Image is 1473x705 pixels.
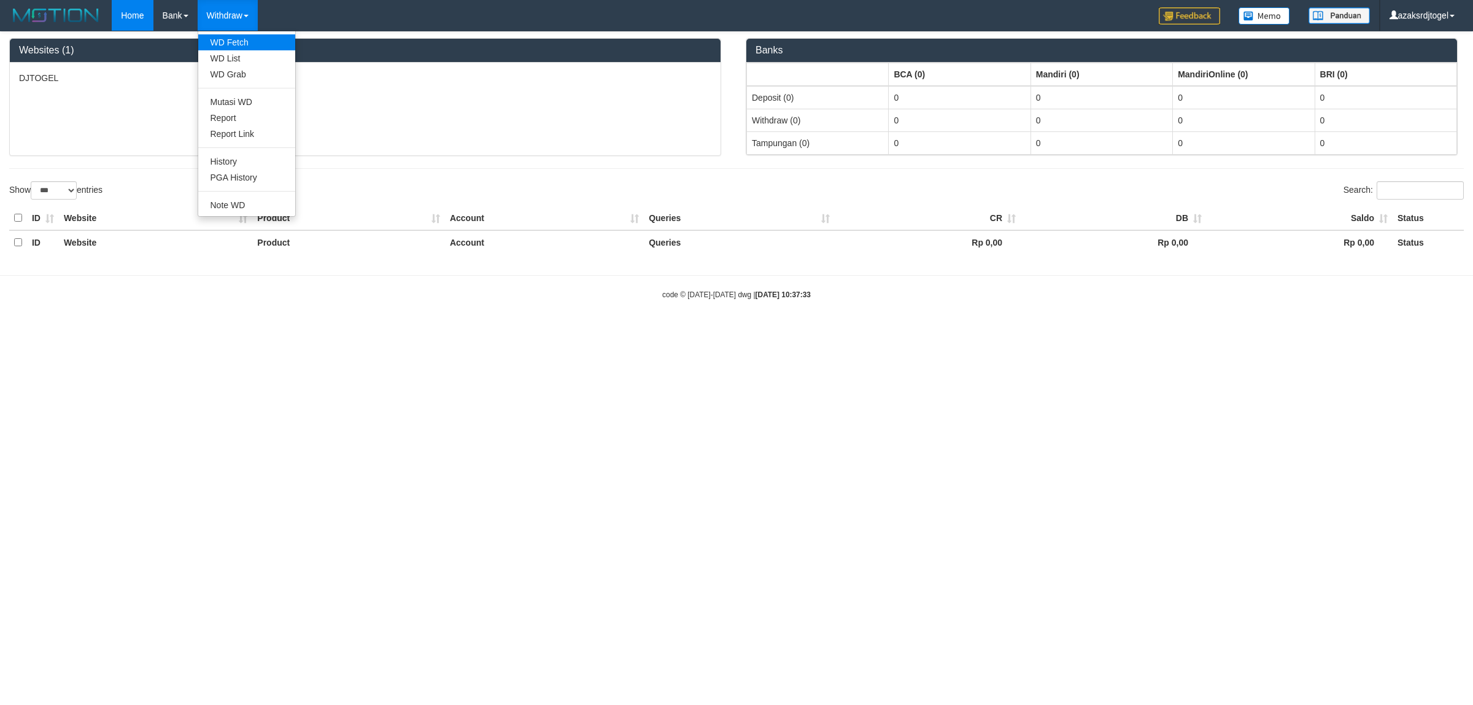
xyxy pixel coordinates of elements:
[1377,181,1464,200] input: Search:
[252,206,445,230] th: Product
[1030,109,1172,131] td: 0
[889,86,1030,109] td: 0
[198,154,295,169] a: History
[198,197,295,213] a: Note WD
[1315,63,1456,86] th: Group: activate to sort column ascending
[59,206,252,230] th: Website
[1030,86,1172,109] td: 0
[1021,206,1207,230] th: DB
[1393,206,1464,230] th: Status
[1309,7,1370,24] img: panduan.png
[59,230,252,254] th: Website
[1343,181,1464,200] label: Search:
[198,50,295,66] a: WD List
[644,230,835,254] th: Queries
[198,110,295,126] a: Report
[1315,86,1456,109] td: 0
[1315,109,1456,131] td: 0
[1173,109,1315,131] td: 0
[1021,230,1207,254] th: Rp 0,00
[1159,7,1220,25] img: Feedback.jpg
[835,206,1021,230] th: CR
[756,45,1448,56] h3: Banks
[198,66,295,82] a: WD Grab
[445,230,644,254] th: Account
[31,181,77,200] select: Showentries
[1239,7,1290,25] img: Button%20Memo.svg
[835,230,1021,254] th: Rp 0,00
[9,181,102,200] label: Show entries
[198,126,295,142] a: Report Link
[19,45,711,56] h3: Websites (1)
[889,109,1030,131] td: 0
[9,6,102,25] img: MOTION_logo.png
[644,206,835,230] th: Queries
[198,94,295,110] a: Mutasi WD
[198,34,295,50] a: WD Fetch
[1173,63,1315,86] th: Group: activate to sort column ascending
[19,72,711,84] p: DJTOGEL
[1207,206,1393,230] th: Saldo
[27,206,59,230] th: ID
[747,86,889,109] td: Deposit (0)
[889,63,1030,86] th: Group: activate to sort column ascending
[445,206,644,230] th: Account
[1207,230,1393,254] th: Rp 0,00
[1315,131,1456,154] td: 0
[747,131,889,154] td: Tampungan (0)
[756,290,811,299] strong: [DATE] 10:37:33
[1030,131,1172,154] td: 0
[1173,86,1315,109] td: 0
[1030,63,1172,86] th: Group: activate to sort column ascending
[1173,131,1315,154] td: 0
[747,109,889,131] td: Withdraw (0)
[27,230,59,254] th: ID
[889,131,1030,154] td: 0
[1393,230,1464,254] th: Status
[747,63,889,86] th: Group: activate to sort column ascending
[198,169,295,185] a: PGA History
[252,230,445,254] th: Product
[662,290,811,299] small: code © [DATE]-[DATE] dwg |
